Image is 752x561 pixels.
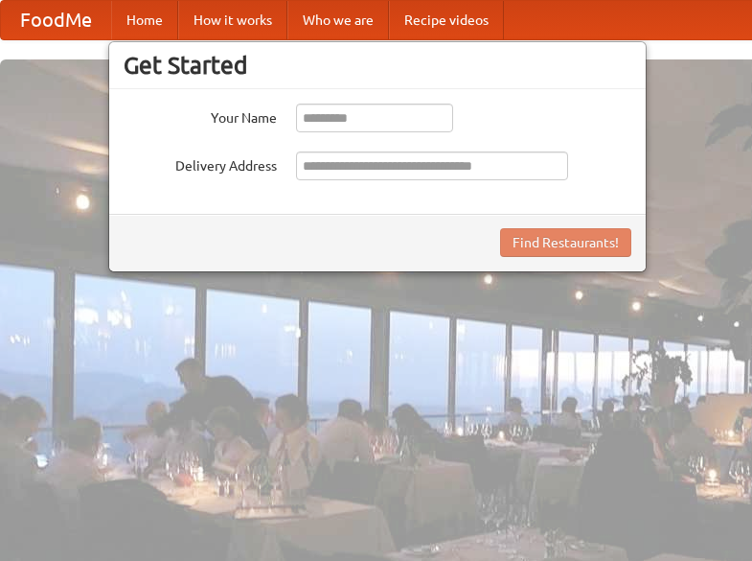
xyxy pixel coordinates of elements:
[178,1,287,39] a: How it works
[500,228,631,257] button: Find Restaurants!
[287,1,389,39] a: Who we are
[111,1,178,39] a: Home
[1,1,111,39] a: FoodMe
[124,51,631,80] h3: Get Started
[124,104,277,128] label: Your Name
[389,1,504,39] a: Recipe videos
[124,152,277,175] label: Delivery Address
